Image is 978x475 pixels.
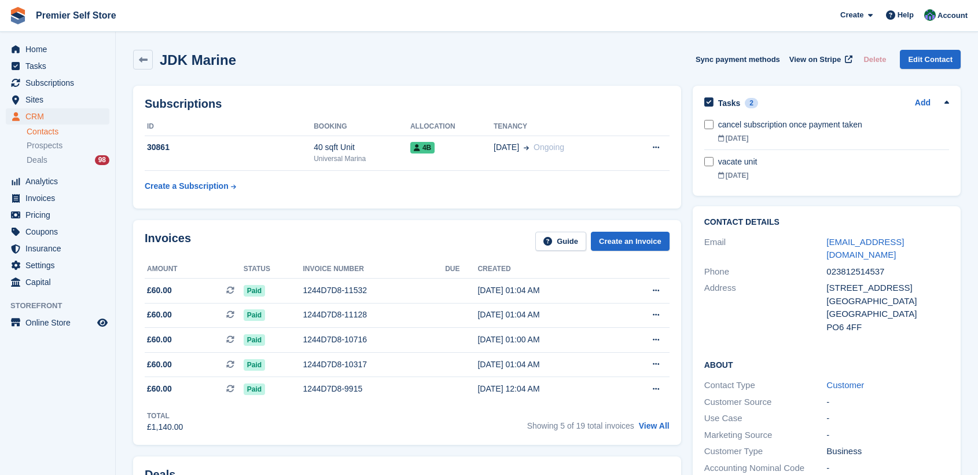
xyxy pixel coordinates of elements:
a: menu [6,108,109,125]
a: menu [6,207,109,223]
div: £1,140.00 [147,421,183,433]
div: [DATE] [718,133,949,144]
span: £60.00 [147,309,172,321]
div: 2 [745,98,758,108]
span: Tasks [25,58,95,74]
span: Ongoing [534,142,564,152]
span: Invoices [25,190,95,206]
span: Paid [244,309,265,321]
div: PO6 4FF [826,321,949,334]
a: Customer [826,380,864,390]
div: 1244D7D8-9915 [303,383,445,395]
div: Universal Marina [314,154,410,164]
span: Home [25,41,95,57]
div: - [826,462,949,475]
span: Online Store [25,315,95,331]
span: Insurance [25,240,95,257]
div: Address [704,282,827,334]
div: Create a Subscription [145,180,229,192]
span: Coupons [25,224,95,240]
div: [DATE] 01:04 AM [477,359,615,371]
span: Paid [244,359,265,371]
div: Contact Type [704,379,827,392]
h2: Invoices [145,232,191,251]
div: 023812514537 [826,265,949,279]
th: Amount [145,260,244,279]
th: Status [244,260,303,279]
span: £60.00 [147,359,172,371]
th: Invoice number [303,260,445,279]
a: Create a Subscription [145,176,236,197]
a: vacate unit [DATE] [718,150,949,187]
a: menu [6,240,109,257]
div: 30861 [145,141,314,154]
a: menu [6,224,109,240]
img: stora-icon-8386f47178a22dfd0bd8f6a31ec36ba5ce8667c1dd55bd0f319d3a0aa187defe.svg [9,7,27,24]
a: Premier Self Store [31,6,121,25]
span: Pricing [25,207,95,223]
a: menu [6,190,109,206]
span: £60.00 [147,284,172,297]
a: Prospects [27,140,109,152]
span: 4b [410,142,435,154]
h2: Subscriptions [145,97,670,111]
a: menu [6,315,109,331]
a: Guide [535,232,586,251]
span: Storefront [10,300,115,312]
div: [DATE] [718,170,949,181]
div: - [826,396,949,409]
th: Created [477,260,615,279]
div: [STREET_ADDRESS] [826,282,949,295]
span: Paid [244,334,265,346]
div: Customer Source [704,396,827,409]
span: Capital [25,274,95,290]
a: menu [6,274,109,290]
div: Customer Type [704,445,827,458]
th: Due [445,260,477,279]
div: - [826,412,949,425]
div: vacate unit [718,156,949,168]
div: 1244D7D8-11532 [303,284,445,297]
th: ID [145,118,314,136]
div: [GEOGRAPHIC_DATA] [826,308,949,321]
span: View on Stripe [789,54,841,65]
a: menu [6,92,109,108]
h2: JDK Marine [160,52,236,68]
div: [DATE] 01:04 AM [477,309,615,321]
span: Paid [244,285,265,297]
div: Marketing Source [704,429,827,442]
div: Email [704,236,827,262]
div: 1244D7D8-10317 [303,359,445,371]
span: Settings [25,257,95,273]
span: Showing 5 of 19 total invoices [527,421,634,430]
span: Prospects [27,140,62,151]
span: Account [937,10,968,21]
span: Help [898,9,914,21]
span: Subscriptions [25,75,95,91]
div: Business [826,445,949,458]
div: Total [147,411,183,421]
a: Deals 98 [27,154,109,166]
div: [DATE] 01:00 AM [477,334,615,346]
div: [DATE] 12:04 AM [477,383,615,395]
div: [DATE] 01:04 AM [477,284,615,297]
th: Tenancy [494,118,624,136]
a: View on Stripe [785,50,855,69]
a: menu [6,173,109,189]
th: Allocation [410,118,494,136]
div: 1244D7D8-10716 [303,334,445,346]
a: Contacts [27,126,109,137]
button: Delete [859,50,891,69]
a: Edit Contact [900,50,961,69]
a: menu [6,75,109,91]
h2: Tasks [718,98,741,108]
div: 1244D7D8-11128 [303,309,445,321]
span: Create [840,9,863,21]
span: [DATE] [494,141,519,154]
th: Booking [314,118,410,136]
span: £60.00 [147,383,172,395]
div: Phone [704,265,827,279]
span: Analytics [25,173,95,189]
span: £60.00 [147,334,172,346]
a: menu [6,257,109,273]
